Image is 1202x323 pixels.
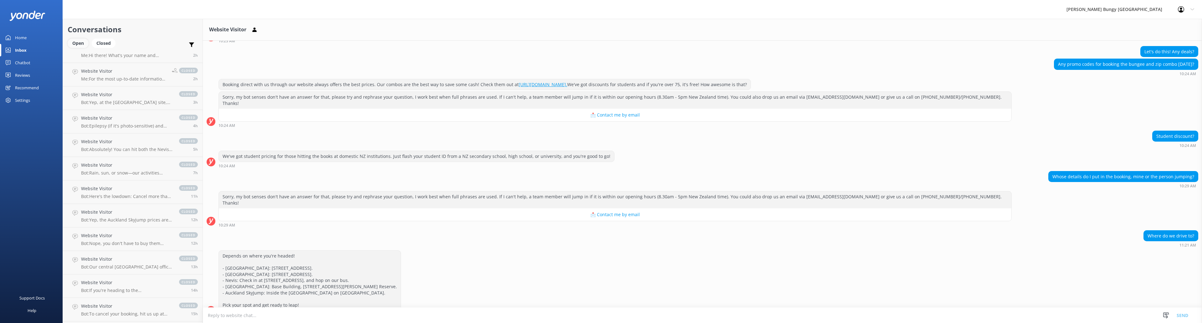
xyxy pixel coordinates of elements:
div: Settings [15,94,30,107]
h4: Website Visitor [81,185,173,192]
a: Website VisitorBot:To cancel your booking, hit us up at 0800 286 4958, [PHONE_NUMBER], or drop an... [63,298,203,321]
a: Website VisitorBot:Epilepsy (if it's photo-sensitive) and pregnancy are the big no-go's for jumpi... [63,110,203,133]
h4: Website Visitor [81,162,173,169]
h4: Website Visitor [81,256,173,263]
h4: Website Visitor [81,279,173,286]
div: Sorry, my bot senses don't have an answer for that, please try and rephrase your question, I work... [219,92,1011,108]
span: Sep 19 2025 11:55pm (UTC +12:00) Pacific/Auckland [191,194,198,199]
h4: Website Visitor [81,303,173,310]
span: closed [179,162,198,167]
p: Bot: Nope, you don't have to buy them separately! Photos and videos are included in the price of ... [81,241,173,246]
div: Student discount? [1153,131,1198,142]
div: Closed [92,39,116,48]
div: Sep 20 2025 10:29am (UTC +12:00) Pacific/Auckland [218,223,1012,227]
span: closed [179,68,198,73]
span: Sep 19 2025 09:17pm (UTC +12:00) Pacific/Auckland [191,288,198,293]
a: Website VisitorBot:Yep, at the [GEOGRAPHIC_DATA] site, spectators travel in the gondola to the ju... [63,86,203,110]
div: Sep 20 2025 10:24am (UTC +12:00) Pacific/Auckland [1152,143,1198,148]
p: Bot: Epilepsy (if it's photo-sensitive) and pregnancy are the big no-go's for jumping. If you're ... [81,123,173,129]
span: closed [179,256,198,261]
span: Sep 20 2025 09:22am (UTC +12:00) Pacific/Auckland [193,53,198,58]
span: closed [179,138,198,144]
div: Sep 20 2025 10:29am (UTC +12:00) Pacific/Auckland [1048,184,1198,188]
button: 📩 Contact me by email [219,208,1011,221]
div: Inbox [15,44,27,56]
div: Sep 20 2025 10:23am (UTC +12:00) Pacific/Auckland [218,39,598,43]
div: Sep 20 2025 10:24am (UTC +12:00) Pacific/Auckland [218,164,614,168]
div: Whose details do I put in the booking, mine or the person jumping? [1049,171,1198,182]
a: Closed [92,39,119,46]
a: Website VisitorBot:Our central [GEOGRAPHIC_DATA] office is open from 9am - 4.30pm. Keep in mind, ... [63,251,203,274]
p: Me: For the most up-to-date information regarding their prices, please visit: [URL][DOMAIN_NAME] [81,76,167,82]
div: Booking direct with us through our website always offers the best prices. Our combos are the best... [219,79,751,90]
h4: Website Visitor [81,115,173,122]
button: 📩 Contact me by email [219,109,1011,121]
strong: 10:29 AM [1179,184,1196,188]
strong: 10:23 AM [218,39,235,43]
a: Website VisitorBot:Yep, the Auckland Skyjump prices are the same for everyone: $330 per adult (15... [63,204,203,227]
p: Bot: Absolutely! You can hit both the Nevis Swing and Kawarau Bungy in one epic day. They're in d... [81,147,173,152]
strong: 11:21 AM [1179,243,1196,247]
h4: Website Visitor [81,138,173,145]
div: Sep 20 2025 10:24am (UTC +12:00) Pacific/Auckland [1054,71,1198,76]
div: Open [68,39,89,48]
p: Bot: Rain, sun, or snow—our activities usually go ahead in most weather conditions. If we ever ha... [81,170,173,176]
a: Website VisitorMe:For the most up-to-date information regarding their prices, please visit: [URL]... [63,63,203,86]
p: Bot: To cancel your booking, hit us up at 0800 286 4958, [PHONE_NUMBER], or drop an email to [EMA... [81,311,173,317]
strong: 10:24 AM [218,124,235,128]
span: Sep 20 2025 04:34am (UTC +12:00) Pacific/Auckland [193,170,198,175]
div: Chatbot [15,56,30,69]
a: Website VisitorBot:If you're heading to the [GEOGRAPHIC_DATA], check in at our [GEOGRAPHIC_DATA] ... [63,274,203,298]
div: Depends on where you're headed! - [GEOGRAPHIC_DATA]: [STREET_ADDRESS]. - [GEOGRAPHIC_DATA]: [STRE... [219,251,401,310]
span: Sep 20 2025 07:00am (UTC +12:00) Pacific/Auckland [193,123,198,128]
h3: Website Visitor [209,26,246,34]
div: Sep 20 2025 10:24am (UTC +12:00) Pacific/Auckland [218,123,1012,128]
span: closed [179,303,198,308]
div: Recommend [15,81,39,94]
div: Sorry, my bot senses don't have an answer for that, please try and rephrase your question, I work... [219,191,1011,208]
h2: Conversations [68,23,198,35]
div: Any promo codes for booking the bungee and zip combo [DATE]? [1054,59,1198,70]
strong: 10:24 AM [1179,72,1196,76]
span: Sep 19 2025 11:26pm (UTC +12:00) Pacific/Auckland [191,217,198,222]
div: Reviews [15,69,30,81]
span: Sep 19 2025 10:00pm (UTC +12:00) Pacific/Auckland [191,264,198,269]
p: Bot: Here's the lowdown: Cancel more than 48 hours ahead, and you get a full refund. Less than 48... [81,194,173,199]
h4: Website Visitor [81,68,167,75]
strong: 10:29 AM [218,223,235,227]
strong: 10:24 AM [1179,144,1196,148]
span: closed [179,232,198,238]
img: yonder-white-logo.png [9,11,45,21]
span: Sep 19 2025 07:57pm (UTC +12:00) Pacific/Auckland [191,311,198,316]
span: Sep 19 2025 11:24pm (UTC +12:00) Pacific/Auckland [191,241,198,246]
a: [URL][DOMAIN_NAME]. [519,81,567,87]
span: Sep 20 2025 06:13am (UTC +12:00) Pacific/Auckland [193,147,198,152]
div: Where do we drive to? [1144,231,1198,241]
p: Bot: If you're heading to the [GEOGRAPHIC_DATA], check in at our [GEOGRAPHIC_DATA] office at [STR... [81,288,173,293]
h4: Website Visitor [81,209,173,216]
h4: Website Visitor [81,232,173,239]
span: closed [179,91,198,97]
strong: 10:24 AM [218,164,235,168]
div: Help [28,304,36,317]
p: Me: Hi there! What's your name and which activity did you do? [81,53,167,58]
p: Bot: Yep, the Auckland Skyjump prices are the same for everyone: $330 per adult (15+yrs), $290 pe... [81,217,173,223]
span: Sep 20 2025 09:01am (UTC +12:00) Pacific/Auckland [193,76,198,81]
span: Sep 20 2025 08:35am (UTC +12:00) Pacific/Auckland [193,100,198,105]
div: We've got student pricing for those hitting the books at domestic NZ institutions. Just flash you... [219,151,614,162]
a: Website VisitorBot:Rain, sun, or snow—our activities usually go ahead in most weather conditions.... [63,157,203,180]
p: Bot: Yep, at the [GEOGRAPHIC_DATA] site, spectators travel in the gondola to the jump pod along w... [81,100,173,105]
a: Website VisitorBot:Here's the lowdown: Cancel more than 48 hours ahead, and you get a full refund... [63,180,203,204]
span: closed [179,115,198,120]
a: Open [68,39,92,46]
p: Bot: Our central [GEOGRAPHIC_DATA] office is open from 9am - 4.30pm. Keep in mind, these hours mi... [81,264,173,270]
span: closed [179,209,198,214]
div: Support Docs [19,292,45,304]
a: Website VisitorBot:Nope, you don't have to buy them separately! Photos and videos are included in... [63,227,203,251]
a: Website VisitorBot:Absolutely! You can hit both the Nevis Swing and Kawarau Bungy in one epic day... [63,133,203,157]
span: closed [179,185,198,191]
h4: Website Visitor [81,91,173,98]
div: Let's do this! Any deals? [1141,46,1198,57]
div: Home [15,31,27,44]
span: closed [179,279,198,285]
